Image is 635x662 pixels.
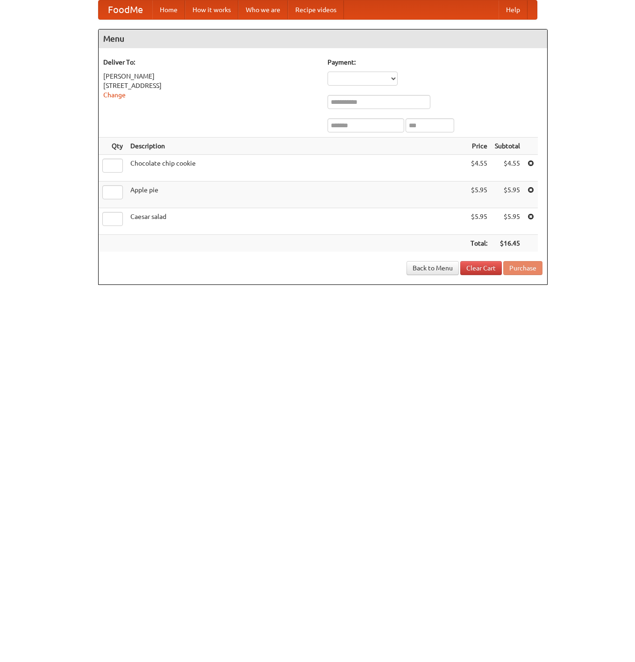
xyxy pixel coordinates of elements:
[491,155,524,182] td: $4.55
[460,261,502,275] a: Clear Cart
[103,72,318,81] div: [PERSON_NAME]
[467,208,491,235] td: $5.95
[467,138,491,155] th: Price
[127,138,467,155] th: Description
[328,58,542,67] h5: Payment:
[503,261,542,275] button: Purchase
[99,0,152,19] a: FoodMe
[238,0,288,19] a: Who we are
[127,182,467,208] td: Apple pie
[103,58,318,67] h5: Deliver To:
[127,208,467,235] td: Caesar salad
[467,235,491,252] th: Total:
[99,29,547,48] h4: Menu
[491,182,524,208] td: $5.95
[491,235,524,252] th: $16.45
[288,0,344,19] a: Recipe videos
[467,155,491,182] td: $4.55
[127,155,467,182] td: Chocolate chip cookie
[152,0,185,19] a: Home
[99,138,127,155] th: Qty
[499,0,528,19] a: Help
[103,81,318,90] div: [STREET_ADDRESS]
[491,208,524,235] td: $5.95
[185,0,238,19] a: How it works
[491,138,524,155] th: Subtotal
[467,182,491,208] td: $5.95
[103,91,126,99] a: Change
[407,261,459,275] a: Back to Menu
